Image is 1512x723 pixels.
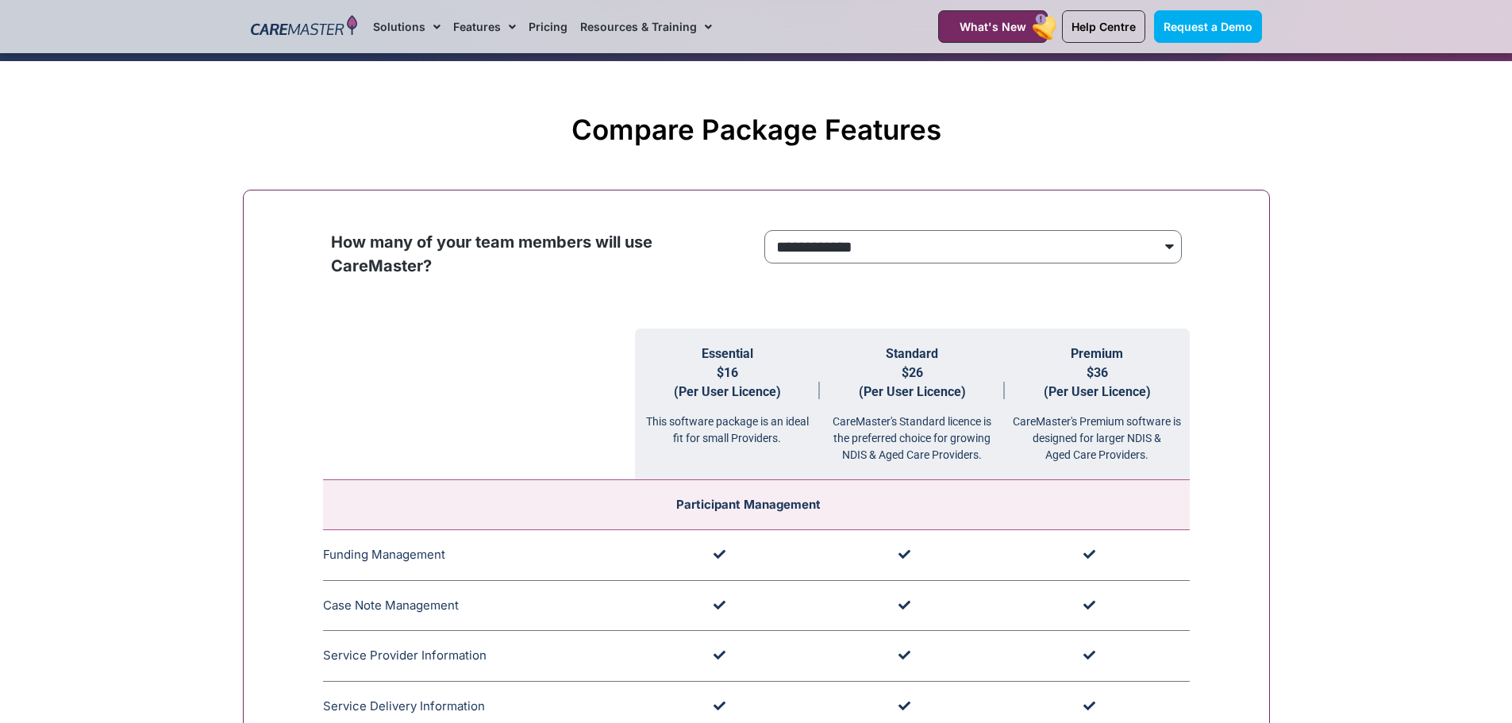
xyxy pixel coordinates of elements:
span: Participant Management [676,497,821,512]
span: Help Centre [1071,20,1136,33]
form: price Form radio [764,230,1182,271]
td: Funding Management [323,530,635,581]
span: $16 (Per User Licence) [674,365,781,399]
span: Request a Demo [1164,20,1252,33]
th: Essential [635,329,820,480]
div: CareMaster's Standard licence is the preferred choice for growing NDIS & Aged Care Providers. [820,402,1005,463]
p: How many of your team members will use CareMaster? [331,230,748,278]
img: CareMaster Logo [251,15,358,39]
a: Help Centre [1062,10,1145,43]
td: Case Note Management [323,580,635,631]
div: This software package is an ideal fit for small Providers. [635,402,820,447]
span: What's New [960,20,1026,33]
a: Request a Demo [1154,10,1262,43]
div: CareMaster's Premium software is designed for larger NDIS & Aged Care Providers. [1005,402,1190,463]
th: Premium [1005,329,1190,480]
th: Standard [820,329,1005,480]
h2: Compare Package Features [251,113,1262,146]
span: $26 (Per User Licence) [859,365,966,399]
td: Service Provider Information [323,631,635,682]
span: $36 (Per User Licence) [1044,365,1151,399]
a: What's New [938,10,1048,43]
